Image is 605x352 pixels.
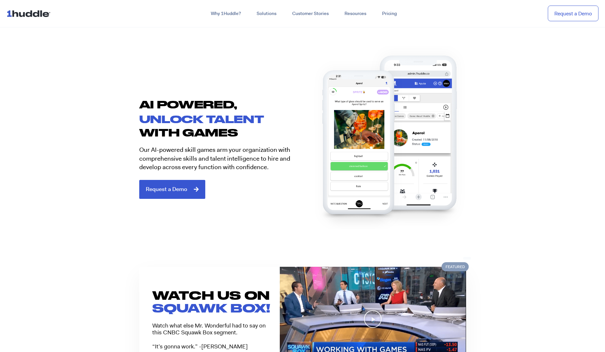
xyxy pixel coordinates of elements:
[152,288,280,303] h3: WATCH US ON
[139,98,303,111] h2: AI POWERED,
[139,146,298,172] p: Our AI-powered skill games arm your organization with comprehensive skills and talent intelligenc...
[139,114,303,124] h2: unlock talent
[146,186,187,192] span: Request a Demo
[363,310,382,328] div: Play Video
[374,8,405,20] a: Pricing
[548,6,598,22] a: Request a Demo
[7,7,53,20] img: ...
[152,343,267,351] p: “It’s gonna work.” -[PERSON_NAME]
[152,300,280,316] h3: SQUAWK BOX!
[337,8,374,20] a: Resources
[249,8,284,20] a: Solutions
[203,8,249,20] a: Why 1Huddle?
[139,180,205,199] a: Request a Demo
[152,322,267,336] p: Watch what else Mr. Wonderful had to say on this CNBC Squawk Box segment.
[139,127,303,137] h2: with games
[442,262,469,271] span: Featured
[284,8,337,20] a: Customer Stories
